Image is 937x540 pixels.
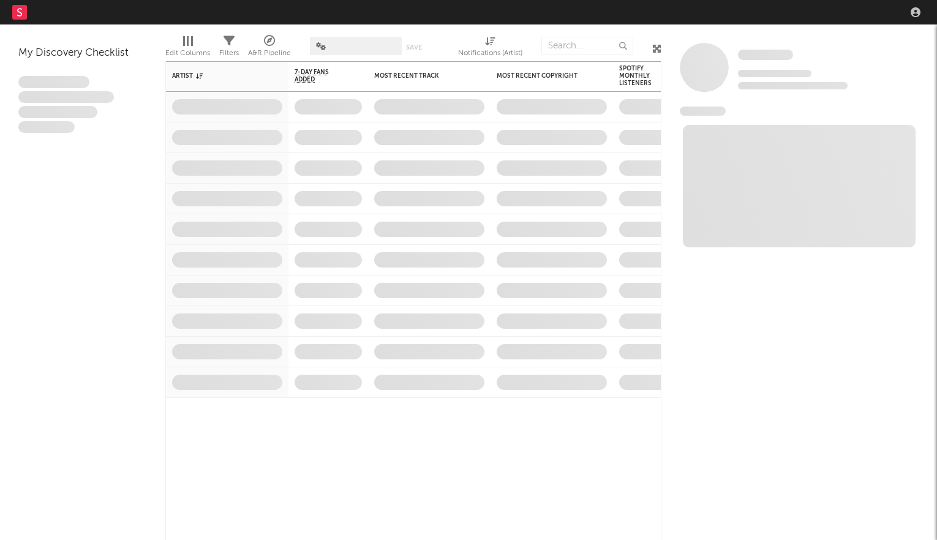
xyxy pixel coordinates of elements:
[295,69,344,83] span: 7-Day Fans Added
[219,31,239,66] div: Filters
[18,121,75,133] span: Aliquam viverra
[172,72,264,80] div: Artist
[406,44,422,51] button: Save
[165,46,210,61] div: Edit Columns
[738,70,811,77] span: Tracking Since: [DATE]
[18,91,114,103] span: Integer aliquet in purus et
[738,82,848,89] span: 0 fans last week
[374,72,466,80] div: Most Recent Track
[738,50,793,60] span: Some Artist
[18,106,97,118] span: Praesent ac interdum
[619,65,662,87] div: Spotify Monthly Listeners
[165,31,210,66] div: Edit Columns
[458,46,522,61] div: Notifications (Artist)
[497,72,589,80] div: Most Recent Copyright
[18,76,89,88] span: Lorem ipsum dolor
[18,46,147,61] div: My Discovery Checklist
[680,107,726,116] span: News Feed
[541,37,633,55] input: Search...
[248,46,291,61] div: A&R Pipeline
[219,46,239,61] div: Filters
[738,49,793,61] a: Some Artist
[248,31,291,66] div: A&R Pipeline
[458,31,522,66] div: Notifications (Artist)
